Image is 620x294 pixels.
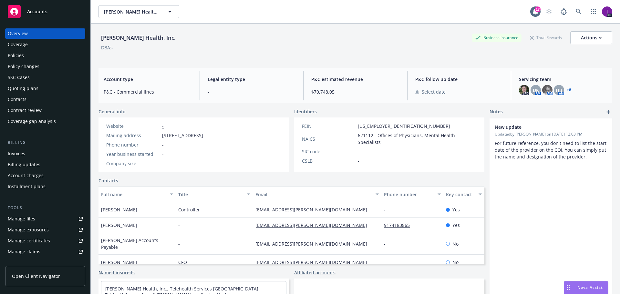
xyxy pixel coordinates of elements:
[101,237,173,250] span: [PERSON_NAME] Accounts Payable
[5,39,85,50] a: Coverage
[527,34,565,42] div: Total Rewards
[255,222,372,228] a: [EMAIL_ADDRESS][PERSON_NAME][DOMAIN_NAME]
[302,123,355,129] div: FEIN
[8,258,38,268] div: Manage BORs
[5,148,85,159] a: Invoices
[358,148,359,155] span: -
[302,136,355,142] div: NAICS
[255,259,372,265] a: [EMAIL_ADDRESS][PERSON_NAME][DOMAIN_NAME]
[384,207,391,213] a: -
[384,222,415,228] a: 9174183865
[5,236,85,246] a: Manage certificates
[5,205,85,211] div: Tools
[8,105,42,116] div: Contract review
[98,187,176,202] button: Full name
[358,157,359,164] span: -
[162,123,164,129] a: -
[358,123,450,129] span: [US_EMPLOYER_IDENTIFICATION_NUMBER]
[358,132,477,146] span: 621112 - Offices of Physicians, Mental Health Specialists
[5,94,85,105] a: Contacts
[495,140,608,160] span: For future reference, you don't need to list the start date of the provider on the COI. You can s...
[564,281,572,294] div: Drag to move
[567,88,571,92] a: +8
[178,206,200,213] span: Controller
[5,105,85,116] a: Contract review
[8,72,30,83] div: SSC Cases
[384,241,391,247] a: -
[5,225,85,235] a: Manage exposures
[311,88,399,95] span: $70,748.05
[162,132,203,139] span: [STREET_ADDRESS]
[106,123,160,129] div: Website
[101,206,137,213] span: [PERSON_NAME]
[8,170,44,181] div: Account charges
[255,207,372,213] a: [EMAIL_ADDRESS][PERSON_NAME][DOMAIN_NAME]
[570,31,612,44] button: Actions
[587,5,600,18] a: Switch app
[452,259,459,266] span: No
[452,206,460,213] span: Yes
[5,50,85,61] a: Policies
[452,240,459,247] span: No
[5,258,85,268] a: Manage BORs
[106,160,160,167] div: Company size
[162,160,164,167] span: -
[519,85,529,95] img: photo
[101,191,166,198] div: Full name
[162,151,164,157] span: -
[5,247,85,257] a: Manage claims
[12,273,60,279] span: Open Client Navigator
[5,61,85,72] a: Policy changes
[443,187,484,202] button: Key contact
[8,83,38,94] div: Quoting plans
[8,50,24,61] div: Policies
[106,141,160,148] div: Phone number
[105,286,258,292] a: [PERSON_NAME] Health, Inc., Telehealth Services [GEOGRAPHIC_DATA]
[5,139,85,146] div: Billing
[8,94,26,105] div: Contacts
[178,222,180,228] span: -
[8,214,35,224] div: Manage files
[472,34,522,42] div: Business Insurance
[302,157,355,164] div: CSLB
[178,240,180,247] span: -
[106,132,160,139] div: Mailing address
[604,108,612,116] a: add
[490,108,503,116] span: Notes
[446,191,475,198] div: Key contact
[255,241,372,247] a: [EMAIL_ADDRESS][PERSON_NAME][DOMAIN_NAME]
[104,76,192,83] span: Account type
[5,170,85,181] a: Account charges
[98,269,135,276] a: Named insureds
[98,5,179,18] button: [PERSON_NAME] Health, Inc.
[27,9,47,14] span: Accounts
[384,259,391,265] a: -
[8,28,28,39] div: Overview
[415,76,503,83] span: P&C follow up date
[208,88,296,95] span: -
[5,116,85,127] a: Coverage gap analysis
[572,5,585,18] a: Search
[422,88,446,95] span: Select date
[101,222,137,228] span: [PERSON_NAME]
[8,148,25,159] div: Invoices
[5,181,85,192] a: Installment plans
[208,76,296,83] span: Legal entity type
[104,88,192,95] span: P&C - Commercial lines
[8,39,28,50] div: Coverage
[533,87,539,94] span: DK
[5,159,85,170] a: Billing updates
[101,44,113,51] div: DBA: -
[5,214,85,224] a: Manage files
[294,269,336,276] a: Affiliated accounts
[255,191,372,198] div: Email
[253,187,381,202] button: Email
[577,285,603,290] span: Nova Assist
[542,85,553,95] img: photo
[178,191,243,198] div: Title
[294,108,317,115] span: Identifiers
[8,159,40,170] div: Billing updates
[176,187,253,202] button: Title
[557,5,570,18] a: Report a Bug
